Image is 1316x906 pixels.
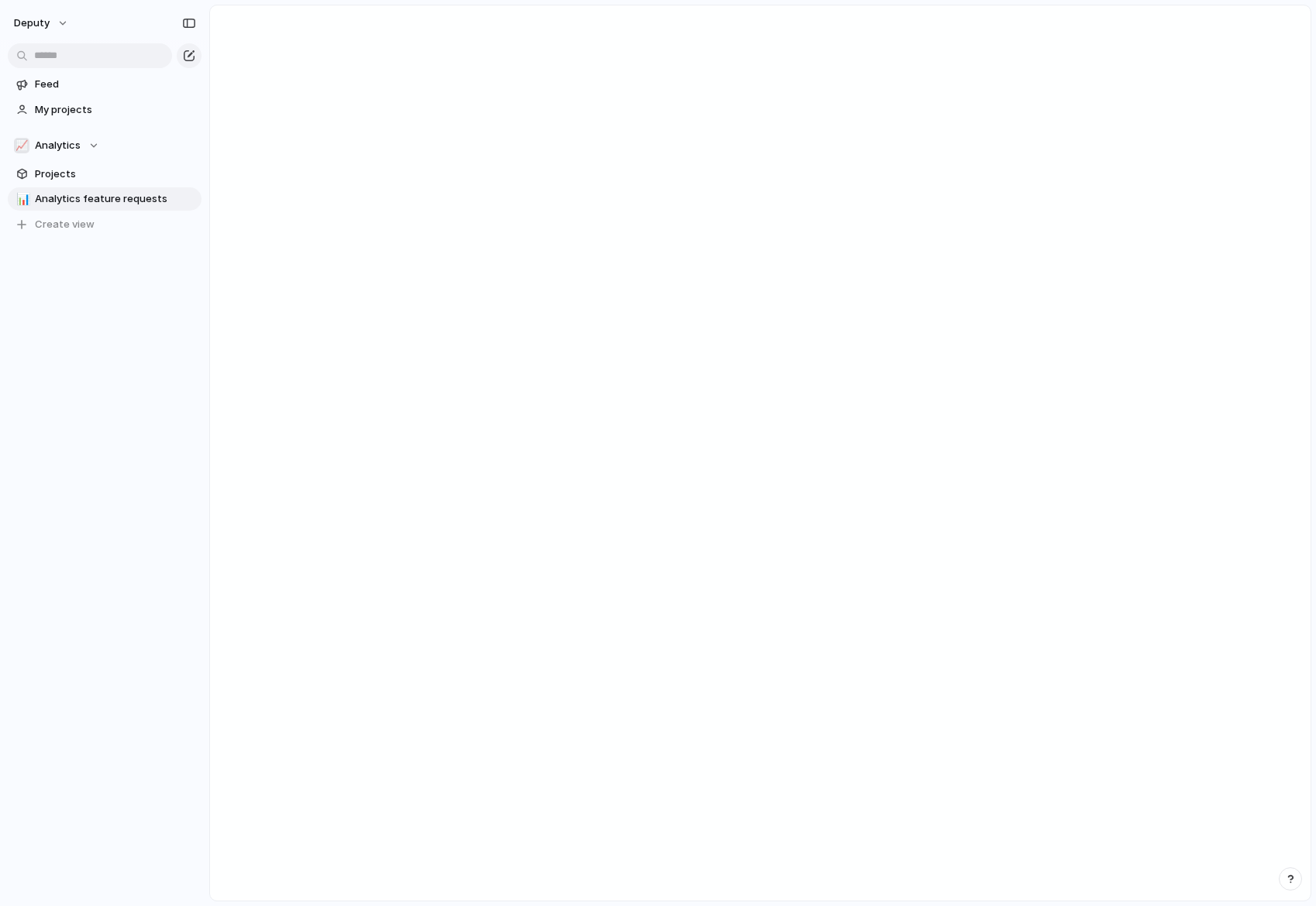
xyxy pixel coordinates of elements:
div: 📊 [16,190,27,208]
button: 📈Analytics [8,134,202,157]
div: 📈 [14,138,29,153]
span: Projects [35,166,196,182]
span: deputy [14,15,50,31]
a: 📊Analytics feature requests [8,187,202,211]
span: My projects [35,102,196,118]
a: Projects [8,163,202,186]
a: My projects [8,98,202,122]
span: Analytics feature requests [35,191,196,207]
span: Create view [35,217,95,232]
button: Create view [8,213,202,236]
a: Feed [8,73,202,96]
button: 📊 [14,191,29,207]
span: Feed [35,77,196,92]
span: Analytics [35,138,81,153]
button: deputy [7,11,77,36]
